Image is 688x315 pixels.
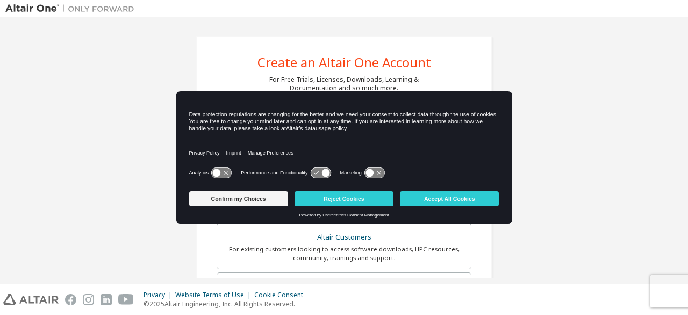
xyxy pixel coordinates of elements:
[224,245,464,262] div: For existing customers looking to access software downloads, HPC resources, community, trainings ...
[269,75,419,93] div: For Free Trials, Licenses, Downloads, Learning & Documentation and so much more.
[175,291,254,299] div: Website Terms of Use
[224,230,464,245] div: Altair Customers
[83,294,94,305] img: instagram.svg
[254,291,310,299] div: Cookie Consent
[118,294,134,305] img: youtube.svg
[257,56,431,69] div: Create an Altair One Account
[5,3,140,14] img: Altair One
[3,294,59,305] img: altair_logo.svg
[101,294,112,305] img: linkedin.svg
[144,291,175,299] div: Privacy
[144,299,310,309] p: © 2025 Altair Engineering, Inc. All Rights Reserved.
[65,294,76,305] img: facebook.svg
